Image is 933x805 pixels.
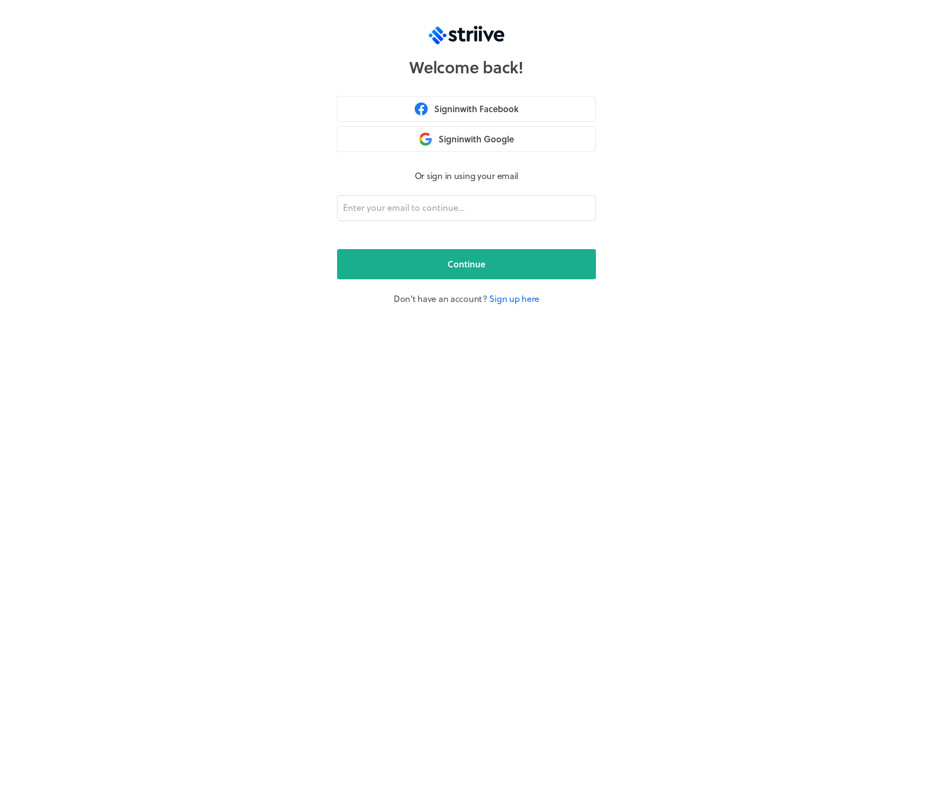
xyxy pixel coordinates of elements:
[337,96,596,122] button: Signinwith Facebook
[902,774,928,800] iframe: gist-messenger-bubble-iframe
[337,249,596,279] button: Continue
[489,292,539,305] a: Sign up here
[337,126,596,152] button: Signinwith Google
[429,26,504,44] img: logo-trans.svg
[337,292,596,305] p: Don't have an account?
[448,258,485,271] span: Continue
[409,57,523,77] h1: Welcome back!
[337,169,596,182] p: Or sign in using your email
[337,195,596,221] input: Enter your email to continue...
